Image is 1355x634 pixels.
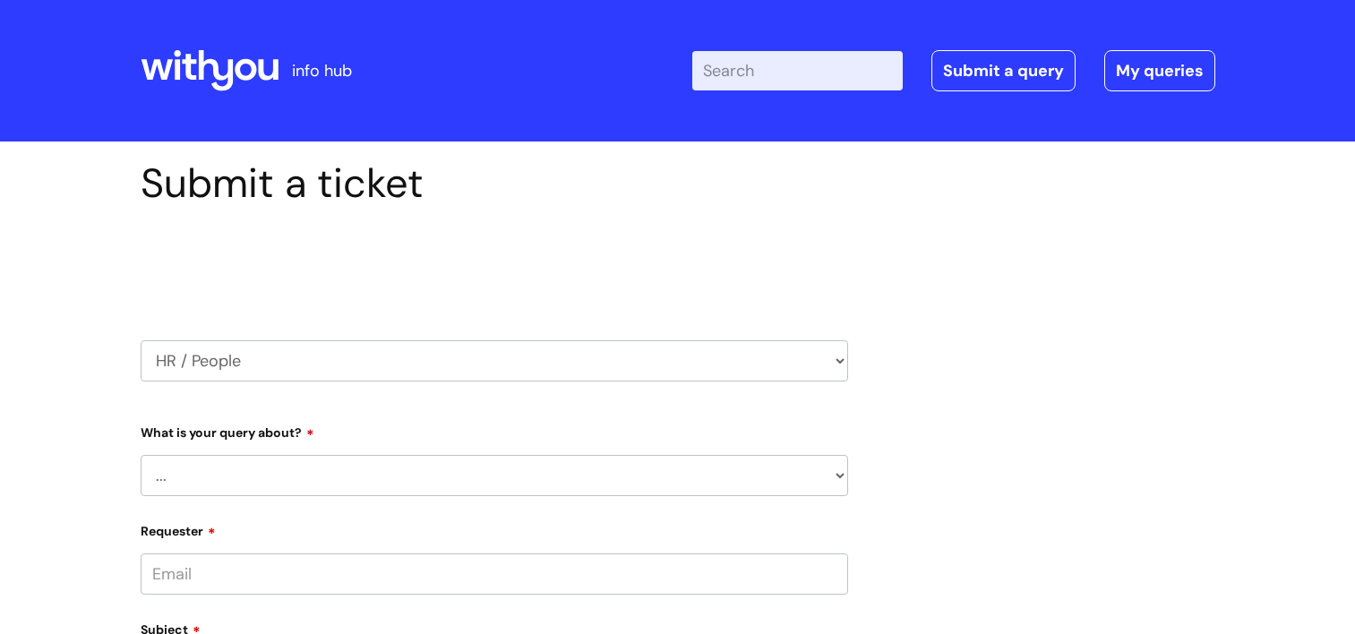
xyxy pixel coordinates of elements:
[292,56,352,85] p: info hub
[141,249,848,282] h2: Select issue type
[141,553,848,595] input: Email
[141,159,848,208] h1: Submit a ticket
[1104,50,1215,91] a: My queries
[931,50,1076,91] a: Submit a query
[692,51,903,90] input: Search
[141,419,848,441] label: What is your query about?
[141,518,848,539] label: Requester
